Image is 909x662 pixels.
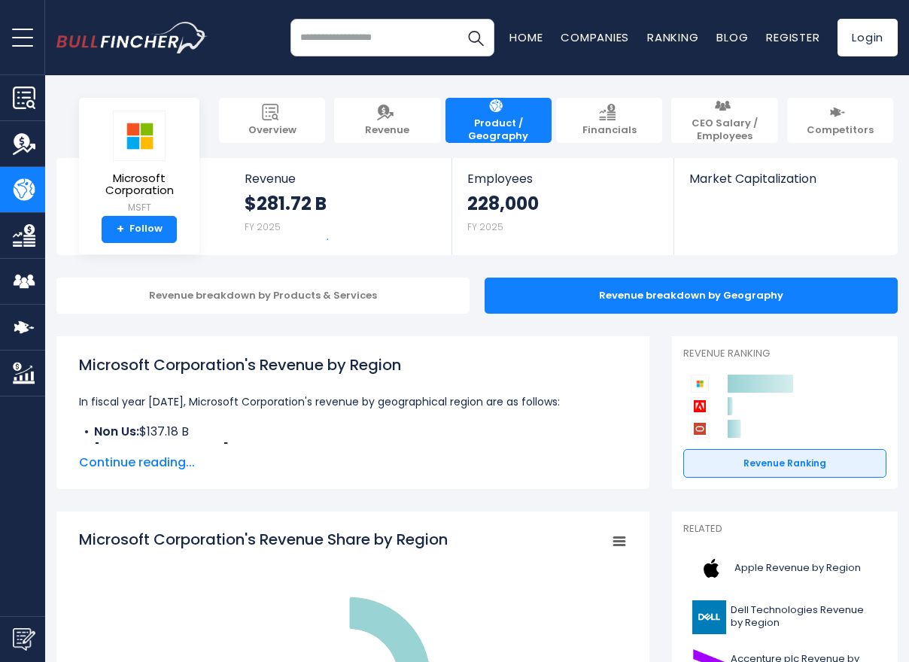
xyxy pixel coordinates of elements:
a: Revenue Ranking [683,449,886,478]
a: Market Capitalization [674,158,896,211]
span: Overview [248,124,296,137]
a: Dell Technologies Revenue by Region [683,597,886,638]
a: Overview [219,98,325,143]
span: Microsoft Corporation [91,172,187,197]
b: Non Us: [94,423,139,440]
strong: $281.72 B [245,192,327,215]
img: AAPL logo [692,551,730,585]
span: Competitors [807,124,874,137]
div: Revenue breakdown by Products & Services [56,278,470,314]
span: Employees [467,172,658,186]
tspan: Microsoft Corporation's Revenue Share by Region [79,529,448,550]
a: Home [509,29,543,45]
a: Login [838,19,898,56]
a: Revenue [334,98,440,143]
strong: 228,000 [467,192,539,215]
p: In fiscal year [DATE], Microsoft Corporation's revenue by geographical region are as follows: [79,393,627,411]
a: Employees 228,000 FY 2025 [452,158,673,255]
a: Go to homepage [56,22,208,54]
a: CEO Salary / Employees [671,98,777,143]
a: Ranking [647,29,698,45]
img: DELL logo [692,600,726,634]
img: bullfincher logo [56,22,208,54]
a: Register [766,29,819,45]
span: CEO Salary / Employees [679,117,770,143]
span: Financials [582,124,637,137]
small: FY 2025 [467,220,503,233]
img: Microsoft Corporation competitors logo [691,375,709,393]
img: Oracle Corporation competitors logo [691,420,709,438]
span: Dell Technologies Revenue by Region [731,604,877,630]
div: Revenue breakdown by Geography [485,278,898,314]
strong: + [117,223,124,236]
a: Financials [556,98,662,143]
small: MSFT [91,201,187,214]
p: Revenue Ranking [683,348,886,360]
h1: Microsoft Corporation's Revenue by Region [79,354,627,376]
li: $137.18 B [79,423,627,441]
a: Blog [716,29,748,45]
a: +Follow [102,216,177,243]
button: Search [457,19,494,56]
b: [GEOGRAPHIC_DATA]: [94,441,232,458]
span: Product / Geography [453,117,544,143]
a: Product / Geography [445,98,552,143]
li: $144.55 B [79,441,627,459]
span: Market Capitalization [689,172,881,186]
a: Competitors [787,98,893,143]
a: Revenue $281.72 B FY 2025 [230,158,452,255]
p: Related [683,523,886,536]
span: Apple Revenue by Region [734,562,861,575]
span: Revenue [365,124,409,137]
a: Microsoft Corporation MSFT [90,110,188,216]
img: Adobe competitors logo [691,397,709,415]
span: Continue reading... [79,454,627,472]
a: Companies [561,29,629,45]
span: Revenue [245,172,437,186]
small: FY 2025 [245,220,281,233]
a: Apple Revenue by Region [683,548,886,589]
